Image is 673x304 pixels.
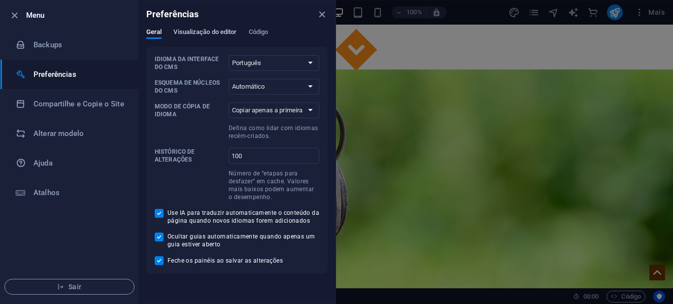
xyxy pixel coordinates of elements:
font: Alterar modelo [34,129,84,138]
font: Use IA para traduzir automaticamente o conteúdo da página quando novos idiomas forem adicionados [168,209,319,224]
font: Feche os painéis ao salvar as alterações [168,257,283,264]
font: Modo de Cópia de Idioma [155,103,210,118]
font: Sair [68,283,82,291]
font: Preferências [34,70,76,79]
font: Visualização do editor [173,28,236,35]
font: Preferências [146,9,199,19]
font: Atalhos [34,188,60,197]
select: Esquema de núcleos do CMS [229,79,319,95]
input: Histórico de alteraçõesNúmero de “etapas para desfazer” em cache. Valores mais baixos podem aumen... [229,148,319,164]
div: Preferências [146,28,328,47]
select: Modo de Cópia de IdiomaDefina como lidar com idiomas recém-criados. [229,102,319,118]
font: Ajuda [34,159,53,168]
font: Defina como lidar com idiomas recém-criados. [229,125,318,139]
a: Ajuda [0,148,138,178]
button: fechar [316,8,328,20]
font: Backups [34,40,62,49]
font: Número de “etapas para desfazer” em cache. Valores mais baixos podem aumentar o desempenho. [229,170,314,201]
font: Histórico de alterações [155,148,195,163]
font: Menu [26,11,45,20]
font: Ocultar guias automaticamente quando apenas um guia estiver aberto [168,233,315,248]
font: Geral [146,28,162,35]
font: Idioma da interface do CMS [155,56,219,70]
button: Sair [4,279,135,295]
font: Esquema de núcleos do CMS [155,79,220,94]
font: Código [249,28,269,35]
font: Compartilhe e Copie o Site [34,100,124,108]
select: Idioma da interface do CMS [229,55,319,71]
